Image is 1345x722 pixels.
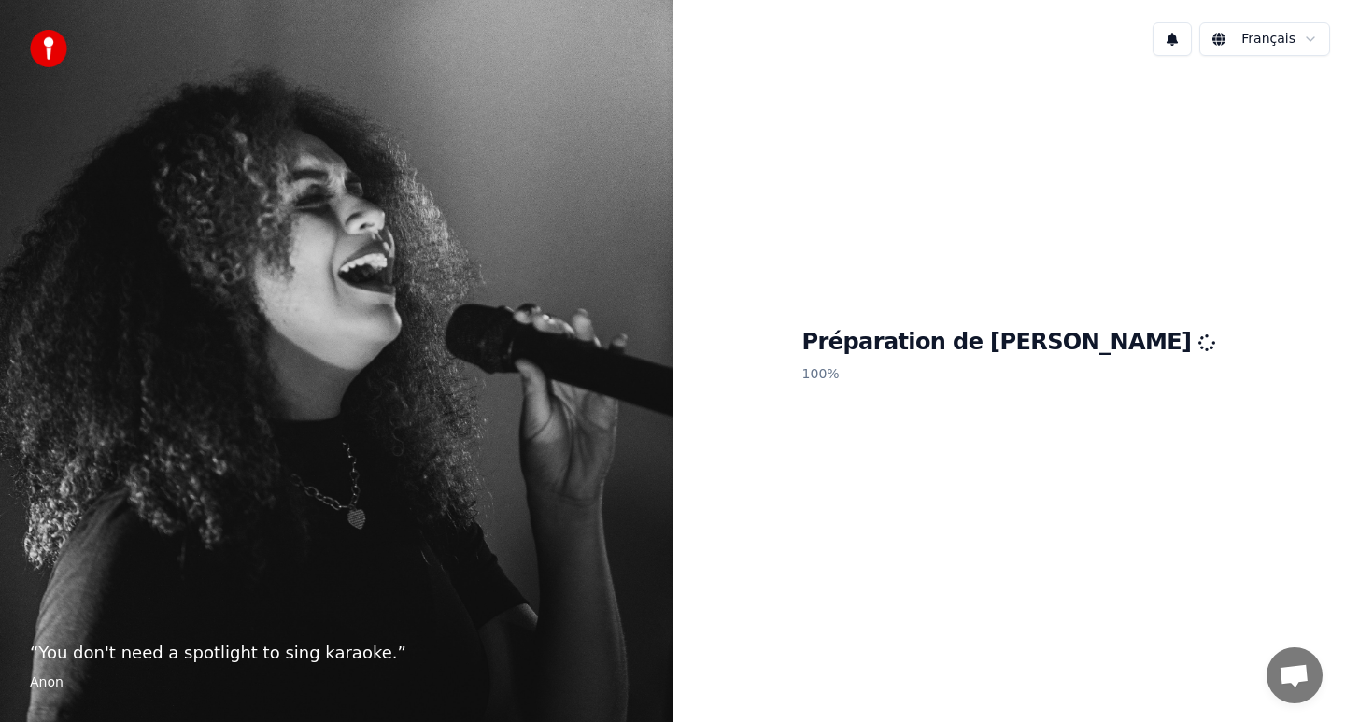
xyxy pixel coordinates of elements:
[1267,647,1323,703] a: Ouvrir le chat
[30,30,67,67] img: youka
[30,640,643,666] p: “ You don't need a spotlight to sing karaoke. ”
[30,673,643,692] footer: Anon
[802,328,1216,358] h1: Préparation de [PERSON_NAME]
[802,358,1216,391] p: 100 %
